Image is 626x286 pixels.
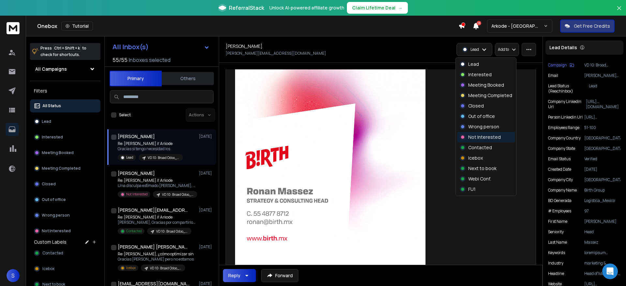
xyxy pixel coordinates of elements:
[584,198,621,203] p: Logistica_Mexico
[548,63,567,68] p: Campaign
[548,167,571,172] p: Created Date
[548,99,586,109] p: Company Linkedin Url
[226,43,262,50] h1: [PERSON_NAME]
[42,119,51,124] p: Lead
[118,257,194,262] p: Gracias [PERSON_NAME] pero no estamos
[148,155,179,160] p: VD 10: Broad Odoo_Campaign - ARKODE
[126,229,142,234] p: Contacted
[126,265,136,270] p: Icebox
[269,5,344,11] p: Unlock AI-powered affiliate growth
[347,2,408,14] button: Claim Lifetime Deal
[468,186,476,193] p: FU1
[118,170,155,177] h1: [PERSON_NAME]
[468,71,492,78] p: Interested
[548,240,567,245] p: Last Name
[584,73,621,78] p: [PERSON_NAME][EMAIL_ADDRESS][DOMAIN_NAME]
[584,136,621,141] p: [GEOGRAPHIC_DATA]
[42,213,70,218] p: Wrong person
[118,207,189,213] h1: [PERSON_NAME][EMAIL_ADDRESS][PERSON_NAME][DOMAIN_NAME]
[548,250,565,255] p: Keywords
[229,4,264,12] span: ReferralStack
[477,21,481,25] span: 15
[30,86,100,95] h3: Filters
[162,192,193,197] p: VD 10: Broad Odoo_Campaign - ARKODE
[226,51,326,56] p: [PERSON_NAME][EMAIL_ADDRESS][DOMAIN_NAME]
[126,155,133,160] p: Lead
[118,141,183,146] p: Re: [PERSON_NAME] // Arkode
[584,188,621,193] p: Birth Group
[584,63,621,68] p: VD 10: Broad Odoo_Campaign - ARKODE
[7,269,20,282] span: S
[549,44,577,51] p: Lead Details
[615,4,623,20] button: Close banner
[53,44,81,52] span: Ctrl + Shift + k
[118,244,189,250] h1: [PERSON_NAME] [PERSON_NAME] Juarez
[548,198,572,203] p: BD Generada
[491,23,544,29] p: Arkode - [GEOGRAPHIC_DATA]
[112,56,127,64] span: 55 / 55
[548,261,563,266] p: Industry
[548,208,571,214] p: # Employees
[42,150,74,155] p: Meeting Booked
[548,136,581,141] p: Company Country
[548,125,579,130] p: Employees Range
[199,134,214,139] p: [DATE]
[584,167,621,172] p: [DATE]
[498,47,509,52] p: Add to
[584,208,621,214] p: 97
[118,146,183,151] p: Gracias si tengo necesidad los
[468,155,483,161] p: Icebox
[548,188,577,193] p: Company Name
[118,215,196,220] p: Re: [PERSON_NAME] // Arkode
[235,25,425,272] img: AIorK4zTq2hBvwMLz9GSguJBUUunYy9cQ_-8rJ1S_0vu0IA9FeA-F29OopuINGqA7x6H_sRiHqHoYYwFKaKi
[468,61,479,67] p: Lead
[602,264,618,279] div: Open Intercom Messenger
[470,47,479,52] p: Lead
[584,115,621,120] p: [URL][DOMAIN_NAME][PERSON_NAME]
[548,115,583,120] p: Person Linkedin Url
[118,220,196,225] p: [PERSON_NAME], Gracias por compartirlo. [DATE]
[199,171,214,176] p: [DATE]
[584,261,621,266] p: marketing & advertising
[40,45,86,58] p: Press to check for shortcuts.
[468,144,492,151] p: Contacted
[468,176,491,182] p: Webi Conf.
[34,239,67,245] h3: Custom Labels
[548,177,573,182] p: Company City
[589,83,621,94] p: Lead
[548,73,558,78] p: Email
[584,146,621,151] p: [GEOGRAPHIC_DATA]
[584,156,621,162] p: Verified
[261,269,298,282] button: Forward
[574,23,610,29] p: Get Free Credits
[112,44,149,50] h1: All Inbox(s)
[199,244,214,250] p: [DATE]
[548,219,567,224] p: First Name
[42,228,71,234] p: Not Interested
[548,156,571,162] p: Email Status
[110,71,162,86] button: Primary
[126,192,148,197] p: Not Interested
[584,250,621,255] p: loremipsum dolorsita, consectetura el seddoe, temporincid utlaboreetd, magnaaliqu en adminimv, qu...
[586,99,621,109] p: [URL][DOMAIN_NAME]
[42,181,56,187] p: Closed
[468,82,504,88] p: Meeting Booked
[118,183,196,188] p: Una disculpa estimado [PERSON_NAME], contamos
[468,113,495,120] p: Out of office
[35,66,67,72] h1: All Campaigns
[118,178,196,183] p: Re: [PERSON_NAME] // Arkode
[119,112,131,118] label: Select
[584,177,621,182] p: [GEOGRAPHIC_DATA]
[548,83,589,94] p: Lead Status (ReachInbox)
[468,165,497,172] p: Next to book
[468,103,484,109] p: Closed
[468,134,501,140] p: Not Interested
[42,135,63,140] p: Interested
[548,229,564,235] p: Seniority
[150,266,181,271] p: VD 10: Broad Odoo_Campaign - ARKODE
[398,5,403,11] span: →
[584,219,621,224] p: [PERSON_NAME]
[37,21,458,31] div: Onebox
[42,250,63,256] span: Contacted
[61,21,93,31] button: Tutorial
